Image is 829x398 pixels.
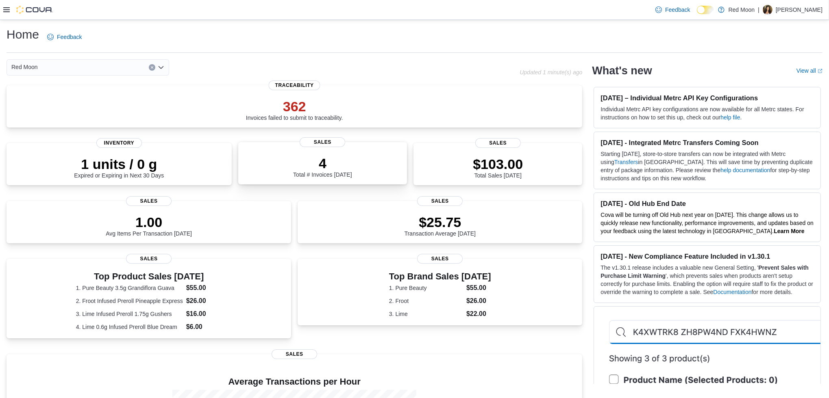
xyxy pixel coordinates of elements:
[796,67,822,74] a: View allExternal link
[389,272,491,281] h3: Top Brand Sales [DATE]
[473,156,523,179] div: Total Sales [DATE]
[76,310,183,318] dt: 3. Lime Infused Preroll 1.75g Gushers
[601,264,814,296] p: The v1.30.1 release includes a valuable new General Setting, ' ', which prevents sales when produ...
[466,309,491,319] dd: $22.00
[74,156,164,172] p: 1 units / 0 g
[76,323,183,331] dt: 4. Lime 0.6g Infused Preroll Blue Dream
[13,377,576,387] h4: Average Transactions per Hour
[106,214,192,237] div: Avg Items Per Transaction [DATE]
[186,283,222,293] dd: $55.00
[269,80,320,90] span: Traceability
[389,310,463,318] dt: 3. Lime
[601,212,813,234] span: Cova will be turning off Old Hub next year on [DATE]. This change allows us to quickly release ne...
[126,196,172,206] span: Sales
[601,150,814,182] p: Starting [DATE], store-to-store transfers can now be integrated with Metrc using in [GEOGRAPHIC_D...
[417,254,463,264] span: Sales
[126,254,172,264] span: Sales
[293,155,352,178] div: Total # Invoices [DATE]
[776,5,822,15] p: [PERSON_NAME]
[389,297,463,305] dt: 2. Froot
[293,155,352,171] p: 4
[149,64,155,71] button: Clear input
[186,296,222,306] dd: $26.00
[720,167,770,173] a: help documentation
[389,284,463,292] dt: 1. Pure Beauty
[601,94,814,102] h3: [DATE] – Individual Metrc API Key Configurations
[601,252,814,260] h3: [DATE] - New Compliance Feature Included in v1.30.1
[44,29,85,45] a: Feedback
[76,297,183,305] dt: 2. Froot Infused Preroll Pineapple Express
[466,296,491,306] dd: $26.00
[665,6,690,14] span: Feedback
[417,196,463,206] span: Sales
[697,6,714,14] input: Dark Mode
[7,26,39,43] h1: Home
[106,214,192,230] p: 1.00
[300,137,345,147] span: Sales
[763,5,772,15] div: Ester Papazyan
[774,228,804,234] a: Learn More
[405,214,476,237] div: Transaction Average [DATE]
[818,69,822,74] svg: External link
[57,33,82,41] span: Feedback
[272,349,317,359] span: Sales
[729,5,755,15] p: Red Moon
[186,309,222,319] dd: $16.00
[466,283,491,293] dd: $55.00
[758,5,759,15] p: |
[475,138,521,148] span: Sales
[520,69,582,76] p: Updated 1 minute(s) ago
[713,289,751,295] a: Documentation
[473,156,523,172] p: $103.00
[592,64,652,77] h2: What's new
[186,322,222,332] dd: $6.00
[76,272,222,281] h3: Top Product Sales [DATE]
[96,138,142,148] span: Inventory
[601,199,814,208] h3: [DATE] - Old Hub End Date
[158,64,164,71] button: Open list of options
[16,6,53,14] img: Cova
[246,98,343,115] p: 362
[614,159,638,165] a: Transfers
[601,105,814,121] p: Individual Metrc API key configurations are now available for all Metrc states. For instructions ...
[720,114,740,121] a: help file
[11,62,38,72] span: Red Moon
[405,214,476,230] p: $25.75
[246,98,343,121] div: Invoices failed to submit to traceability.
[601,138,814,147] h3: [DATE] - Integrated Metrc Transfers Coming Soon
[652,2,693,18] a: Feedback
[76,284,183,292] dt: 1. Pure Beauty 3.5g Grandiflora Guava
[74,156,164,179] div: Expired or Expiring in Next 30 Days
